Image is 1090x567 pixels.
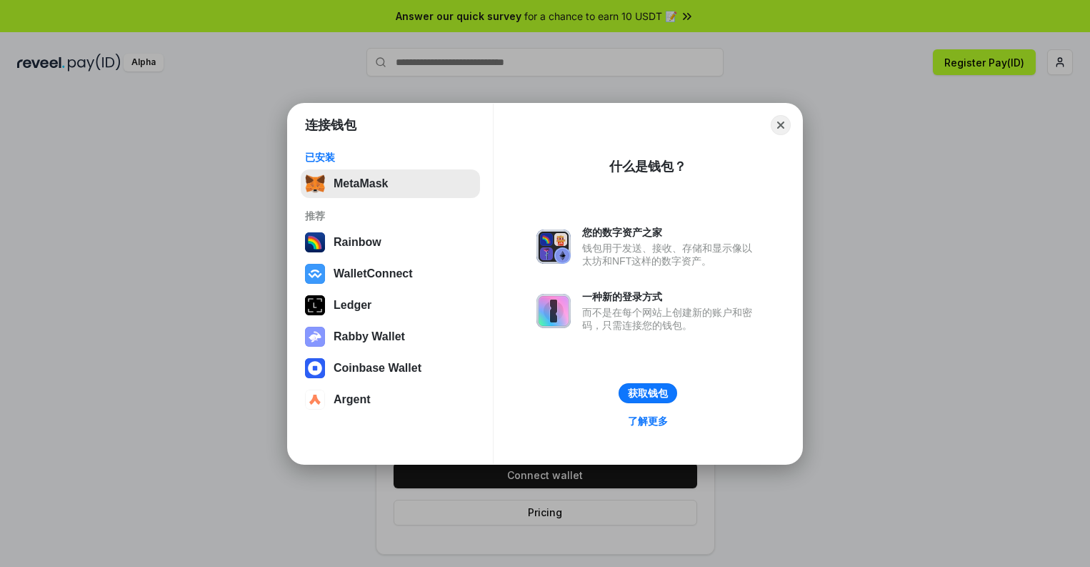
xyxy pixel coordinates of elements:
div: WalletConnect [334,267,413,280]
div: Rainbow [334,236,381,249]
h1: 连接钱包 [305,117,356,134]
button: Coinbase Wallet [301,354,480,383]
button: Rainbow [301,228,480,257]
div: 已安装 [305,151,476,164]
div: 推荐 [305,209,476,222]
div: 您的数字资产之家 [582,226,759,239]
button: WalletConnect [301,260,480,288]
div: 钱包用于发送、接收、存储和显示像以太坊和NFT这样的数字资产。 [582,242,759,267]
a: 了解更多 [619,412,676,430]
img: svg+xml,%3Csvg%20xmlns%3D%22http%3A%2F%2Fwww.w3.org%2F2000%2Fsvg%22%20width%3D%2228%22%20height%3... [305,295,325,315]
div: Argent [334,393,371,406]
div: 一种新的登录方式 [582,290,759,303]
button: MetaMask [301,169,480,198]
div: Rabby Wallet [334,330,405,343]
img: svg+xml,%3Csvg%20width%3D%2228%22%20height%3D%2228%22%20viewBox%3D%220%200%2028%2028%22%20fill%3D... [305,390,325,410]
div: Ledger [334,299,371,312]
button: Close [771,115,791,135]
button: Rabby Wallet [301,322,480,351]
div: MetaMask [334,177,388,190]
img: svg+xml,%3Csvg%20width%3D%2228%22%20height%3D%2228%22%20viewBox%3D%220%200%2028%2028%22%20fill%3D... [305,264,325,284]
div: 而不是在每个网站上创建新的账户和密码，只需连接您的钱包。 [582,306,759,332]
button: Ledger [301,291,480,320]
div: 了解更多 [628,415,668,428]
img: svg+xml,%3Csvg%20xmlns%3D%22http%3A%2F%2Fwww.w3.org%2F2000%2Fsvg%22%20fill%3D%22none%22%20viewBox... [305,327,325,347]
img: svg+xml,%3Csvg%20xmlns%3D%22http%3A%2F%2Fwww.w3.org%2F2000%2Fsvg%22%20fill%3D%22none%22%20viewBox... [536,294,571,328]
button: Argent [301,385,480,414]
div: 获取钱包 [628,387,668,400]
div: 什么是钱包？ [609,158,686,175]
img: svg+xml,%3Csvg%20fill%3D%22none%22%20height%3D%2233%22%20viewBox%3D%220%200%2035%2033%22%20width%... [305,174,325,194]
button: 获取钱包 [619,383,677,403]
img: svg+xml,%3Csvg%20xmlns%3D%22http%3A%2F%2Fwww.w3.org%2F2000%2Fsvg%22%20fill%3D%22none%22%20viewBox... [536,230,571,264]
img: svg+xml,%3Csvg%20width%3D%22120%22%20height%3D%22120%22%20viewBox%3D%220%200%20120%20120%22%20fil... [305,232,325,252]
div: Coinbase Wallet [334,362,421,375]
img: svg+xml,%3Csvg%20width%3D%2228%22%20height%3D%2228%22%20viewBox%3D%220%200%2028%2028%22%20fill%3D... [305,358,325,378]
